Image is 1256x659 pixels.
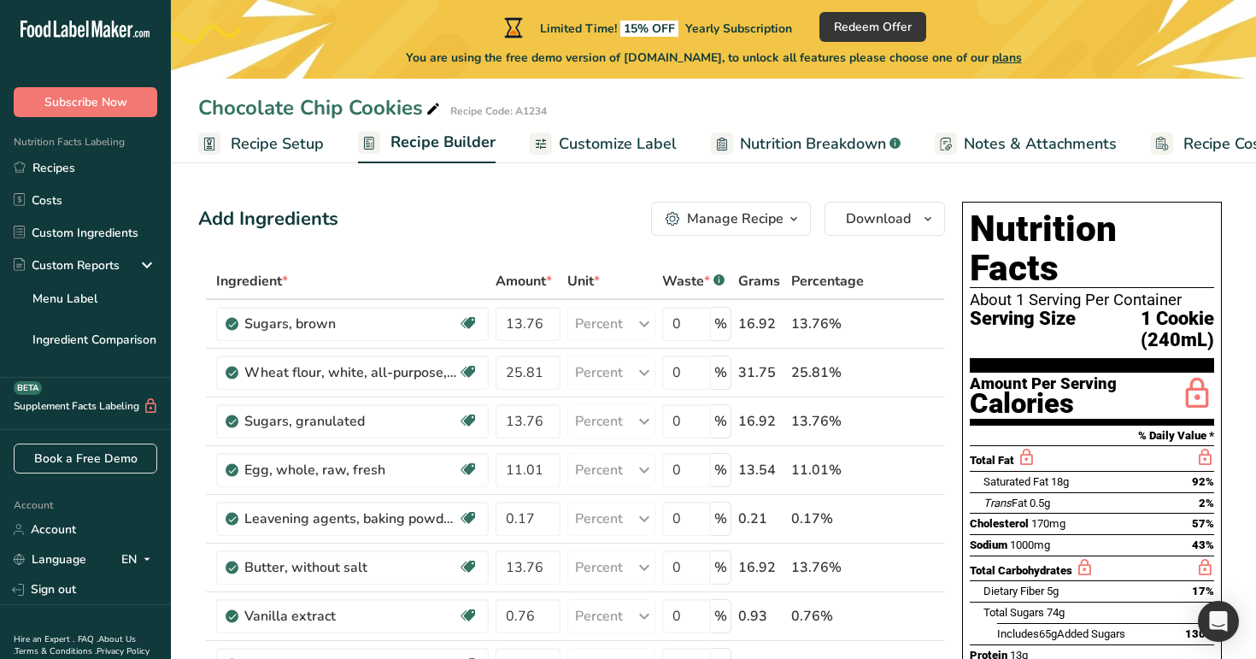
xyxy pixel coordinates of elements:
[1192,585,1214,597] span: 17%
[687,209,784,229] div: Manage Recipe
[97,645,150,657] a: Privacy Policy
[559,132,677,156] span: Customize Label
[244,314,458,334] div: Sugars, brown
[198,205,338,233] div: Add Ingredients
[992,50,1022,66] span: plans
[496,271,552,291] span: Amount
[1047,585,1059,597] span: 5g
[14,444,157,474] a: Book a Free Demo
[997,627,1125,640] span: Includes Added Sugars
[216,271,288,291] span: Ingredient
[530,125,677,163] a: Customize Label
[450,103,547,119] div: Recipe Code: A1234
[1192,517,1214,530] span: 57%
[1185,627,1214,640] span: 130%
[738,460,784,480] div: 13.54
[738,606,784,627] div: 0.93
[14,256,120,274] div: Custom Reports
[620,21,678,37] span: 15% OFF
[738,557,784,578] div: 16.92
[791,460,864,480] div: 11.01%
[44,93,127,111] span: Subscribe Now
[791,509,864,529] div: 0.17%
[970,391,1117,416] div: Calories
[1030,497,1050,509] span: 0.5g
[791,411,864,432] div: 13.76%
[970,538,1007,551] span: Sodium
[738,509,784,529] div: 0.21
[14,633,136,657] a: About Us .
[819,12,926,42] button: Redeem Offer
[1051,475,1069,488] span: 18g
[791,362,864,383] div: 25.81%
[121,550,157,570] div: EN
[738,314,784,334] div: 16.92
[970,291,1214,309] div: About 1 Serving Per Container
[244,606,458,627] div: Vanilla extract
[983,606,1044,619] span: Total Sugars
[970,209,1214,288] h1: Nutrition Facts
[198,92,443,123] div: Chocolate Chip Cookies
[15,645,97,657] a: Terms & Conditions .
[231,132,324,156] span: Recipe Setup
[1039,627,1057,640] span: 65g
[685,21,792,37] span: Yearly Subscription
[1010,538,1050,551] span: 1000mg
[1198,601,1239,642] div: Open Intercom Messenger
[662,271,725,291] div: Waste
[406,49,1022,67] span: You are using the free demo version of [DOMAIN_NAME], to unlock all features please choose one of...
[935,125,1117,163] a: Notes & Attachments
[970,376,1117,392] div: Amount Per Serving
[983,497,1012,509] i: Trans
[970,517,1029,530] span: Cholesterol
[14,633,74,645] a: Hire an Expert .
[244,362,458,383] div: Wheat flour, white, all-purpose, self-rising, enriched
[14,544,86,574] a: Language
[738,271,780,291] span: Grams
[358,123,496,164] a: Recipe Builder
[983,475,1048,488] span: Saturated Fat
[1047,606,1065,619] span: 74g
[244,509,458,529] div: Leavening agents, baking powder, low-sodium
[964,132,1117,156] span: Notes & Attachments
[14,381,42,395] div: BETA
[1199,497,1214,509] span: 2%
[390,131,496,154] span: Recipe Builder
[78,633,98,645] a: FAQ .
[791,606,864,627] div: 0.76%
[198,125,324,163] a: Recipe Setup
[567,271,600,291] span: Unit
[738,411,784,432] div: 16.92
[970,454,1014,467] span: Total Fat
[970,564,1072,577] span: Total Carbohydrates
[970,426,1214,446] section: % Daily Value *
[983,497,1027,509] span: Fat
[1031,517,1065,530] span: 170mg
[738,362,784,383] div: 31.75
[1192,538,1214,551] span: 43%
[846,209,911,229] span: Download
[791,557,864,578] div: 13.76%
[834,18,912,36] span: Redeem Offer
[651,202,811,236] button: Manage Recipe
[970,309,1076,350] span: Serving Size
[244,411,458,432] div: Sugars, granulated
[244,557,458,578] div: Butter, without salt
[825,202,945,236] button: Download
[711,125,901,163] a: Nutrition Breakdown
[740,132,886,156] span: Nutrition Breakdown
[983,585,1044,597] span: Dietary Fiber
[14,87,157,117] button: Subscribe Now
[1192,475,1214,488] span: 92%
[244,460,458,480] div: Egg, whole, raw, fresh
[501,17,792,38] div: Limited Time!
[791,271,864,291] span: Percentage
[791,314,864,334] div: 13.76%
[1076,309,1214,350] span: 1 Cookie (240mL)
